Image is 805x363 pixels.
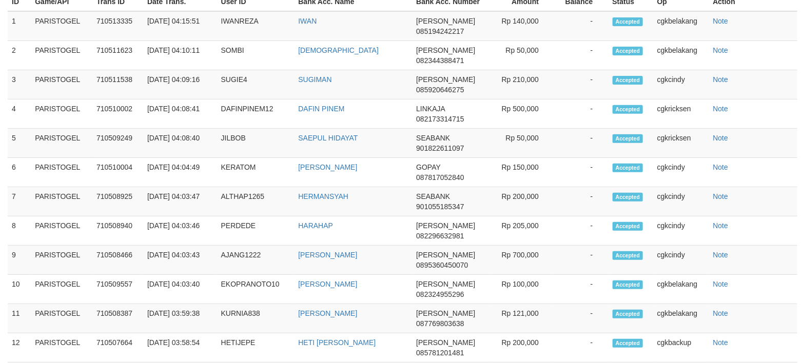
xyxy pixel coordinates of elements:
td: PARISTOGEL [31,158,92,187]
td: 2 [8,41,31,70]
td: 4 [8,99,31,129]
td: 710511538 [92,70,143,99]
td: Rp 205,000 [490,216,554,246]
td: cgkbelakang [653,275,709,304]
td: cgkbelakang [653,41,709,70]
td: IWANREZA [217,11,294,41]
a: Note [713,134,728,142]
a: [PERSON_NAME] [298,280,357,288]
td: ALTHAP1265 [217,187,294,216]
span: Accepted [613,310,643,318]
td: [DATE] 04:08:40 [143,129,217,158]
td: - [554,275,608,304]
td: cgkricksen [653,99,709,129]
td: cgkcindy [653,216,709,246]
td: HETIJEPE [217,333,294,362]
td: Rp 100,000 [490,275,554,304]
span: [PERSON_NAME] [416,17,475,25]
a: SUGIMAN [298,75,331,84]
span: 082344388471 [416,56,464,65]
td: KURNIA838 [217,304,294,333]
td: cgkcindy [653,158,709,187]
td: cgkricksen [653,129,709,158]
a: HARAHAP [298,221,333,230]
td: 710508940 [92,216,143,246]
td: PARISTOGEL [31,11,92,41]
a: SAEPUL HIDAYAT [298,134,358,142]
td: KERATOM [217,158,294,187]
td: cgkbelakang [653,11,709,41]
span: 082296632981 [416,232,464,240]
td: cgkcindy [653,246,709,275]
td: - [554,187,608,216]
span: 085781201481 [416,349,464,357]
td: SUGIE4 [217,70,294,99]
span: Accepted [613,47,643,55]
td: Rp 200,000 [490,333,554,362]
td: PARISTOGEL [31,246,92,275]
td: 710509249 [92,129,143,158]
td: PARISTOGEL [31,41,92,70]
span: [PERSON_NAME] [416,221,475,230]
td: [DATE] 04:03:43 [143,246,217,275]
td: 710510002 [92,99,143,129]
td: - [554,129,608,158]
span: Accepted [613,280,643,289]
td: Rp 210,000 [490,70,554,99]
td: PARISTOGEL [31,333,92,362]
td: DAFINPINEM12 [217,99,294,129]
a: Note [713,309,728,317]
td: 710508466 [92,246,143,275]
span: SEABANK [416,192,450,200]
td: PARISTOGEL [31,216,92,246]
span: GOPAY [416,163,440,171]
span: [PERSON_NAME] [416,75,475,84]
td: 8 [8,216,31,246]
span: Accepted [613,222,643,231]
td: - [554,41,608,70]
td: 11 [8,304,31,333]
a: Note [713,280,728,288]
td: [DATE] 04:09:16 [143,70,217,99]
td: 5 [8,129,31,158]
td: 9 [8,246,31,275]
td: EKOPRANOTO10 [217,275,294,304]
td: - [554,99,608,129]
td: cgkbelakang [653,304,709,333]
td: Rp 121,000 [490,304,554,333]
td: Rp 500,000 [490,99,554,129]
td: 710509557 [92,275,143,304]
td: SOMBI [217,41,294,70]
span: Accepted [613,339,643,348]
span: [PERSON_NAME] [416,251,475,259]
span: Accepted [613,193,643,201]
td: Rp 50,000 [490,129,554,158]
a: HETI [PERSON_NAME] [298,338,376,347]
td: 7 [8,187,31,216]
span: Accepted [613,251,643,260]
td: PARISTOGEL [31,275,92,304]
span: Accepted [613,134,643,143]
td: JILBOB [217,129,294,158]
td: Rp 200,000 [490,187,554,216]
a: Note [713,17,728,25]
td: [DATE] 04:03:40 [143,275,217,304]
td: 6 [8,158,31,187]
td: 1 [8,11,31,41]
a: Note [713,251,728,259]
a: [DEMOGRAPHIC_DATA] [298,46,379,54]
span: 0895360450070 [416,261,468,269]
a: Note [713,105,728,113]
span: 087769803638 [416,319,464,328]
a: [PERSON_NAME] [298,163,357,171]
td: - [554,158,608,187]
td: PARISTOGEL [31,70,92,99]
td: - [554,11,608,41]
span: Accepted [613,105,643,114]
td: 710510004 [92,158,143,187]
a: Note [713,221,728,230]
td: PERDEDE [217,216,294,246]
span: LINKAJA [416,105,445,113]
span: Accepted [613,76,643,85]
span: 082173314715 [416,115,464,123]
